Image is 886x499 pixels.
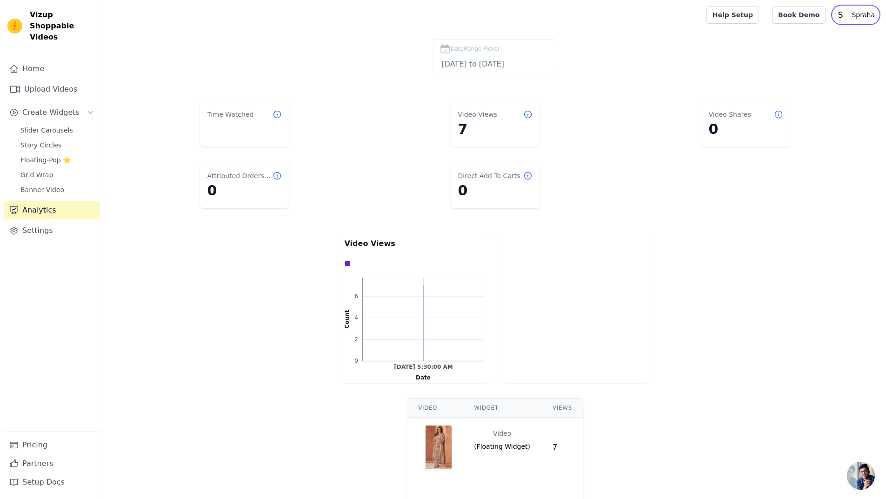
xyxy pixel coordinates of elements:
[362,361,484,370] g: bottom ticks
[394,364,453,371] text: [DATE] 5:30:00 AM
[7,19,22,33] img: Vizup
[458,171,520,180] dt: Direct Add To Carts
[345,238,484,249] p: Video Views
[4,103,100,122] button: Create Widgets
[440,58,551,70] input: DateRange Picker
[354,358,358,364] text: 0
[458,110,497,119] dt: Video Views
[4,60,100,78] a: Home
[4,473,100,492] a: Setup Docs
[20,170,53,180] span: Grid Wrap
[30,9,96,43] span: Vizup Shoppable Videos
[416,374,431,381] text: Date
[4,454,100,473] a: Partners
[207,171,273,180] dt: Attributed Orders Count
[337,278,362,365] g: left axis
[474,442,530,451] span: ( Floating Widget )
[493,425,511,442] div: Video
[15,124,100,137] a: Slider Carousels
[709,110,751,119] dt: Video Shares
[4,80,100,99] a: Upload Videos
[458,182,533,199] dd: 0
[354,314,358,321] text: 4
[848,7,879,23] p: Spraha
[4,221,100,240] a: Settings
[426,425,452,470] img: video
[354,278,362,365] g: left ticks
[458,121,533,138] dd: 7
[4,436,100,454] a: Pricing
[20,126,73,135] span: Slider Carousels
[463,399,541,418] th: Widget
[20,185,64,194] span: Banner Video
[847,462,875,490] a: Open chat
[354,336,358,343] text: 2
[354,293,358,299] text: 6
[407,399,463,418] th: Video
[541,399,583,418] th: Views
[772,6,826,24] a: Book Demo
[20,140,61,150] span: Story Circles
[15,183,100,196] a: Banner Video
[15,153,100,166] a: Floating-Pop ⭐
[20,155,71,165] span: Floating-Pop ⭐
[553,442,572,453] div: 7
[22,107,80,118] span: Create Widgets
[344,310,350,328] text: Count
[838,10,843,20] text: S
[15,168,100,181] a: Grid Wrap
[15,139,100,152] a: Story Circles
[394,364,453,371] g: Wed Aug 20 2025 05:30:00 GMT+0530 (India Standard Time)
[342,258,482,269] div: Data groups
[207,182,282,199] dd: 0
[706,6,759,24] a: Help Setup
[833,7,879,23] button: S Spraha
[207,110,254,119] dt: Time Watched
[451,45,500,53] span: DateRange Picker
[4,201,100,220] a: Analytics
[709,121,783,138] dd: 0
